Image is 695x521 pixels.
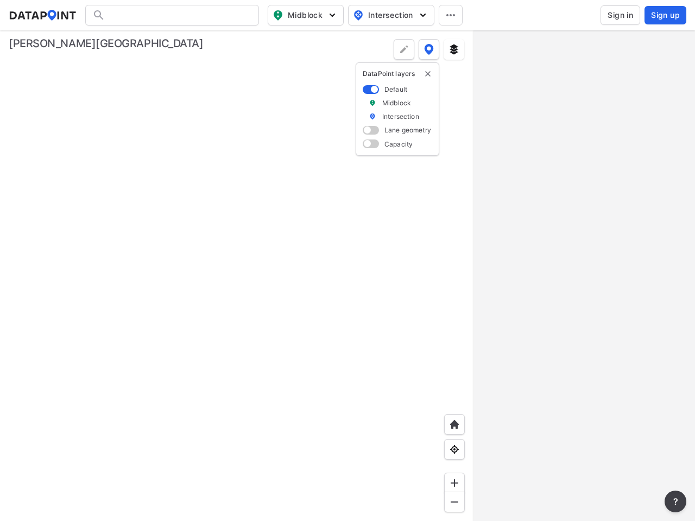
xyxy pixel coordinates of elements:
button: Intersection [348,5,434,26]
img: layers.ee07997e.svg [448,44,459,55]
button: Midblock [268,5,344,26]
div: Zoom out [444,492,465,512]
div: Polygon tool [394,39,414,60]
img: dataPointLogo.9353c09d.svg [9,10,77,21]
p: DataPoint layers [363,69,432,78]
label: Midblock [382,98,411,107]
div: [PERSON_NAME][GEOGRAPHIC_DATA] [9,36,204,51]
button: Sign in [601,5,640,25]
label: Lane geometry [384,125,431,135]
img: marker_Intersection.6861001b.svg [369,112,376,121]
img: 5YPKRKmlfpI5mqlR8AD95paCi+0kK1fRFDJSaMmawlwaeJcJwk9O2fotCW5ve9gAAAAASUVORK5CYII= [418,10,428,21]
img: zeq5HYn9AnE9l6UmnFLPAAAAAElFTkSuQmCC [449,444,460,455]
span: Sign up [651,10,680,21]
span: Sign in [608,10,633,21]
a: Sign up [642,6,686,24]
button: DataPoint layers [419,39,439,60]
img: map_pin_mid.602f9df1.svg [271,9,285,22]
img: MAAAAAElFTkSuQmCC [449,497,460,507]
img: +XpAUvaXAN7GudzAAAAAElFTkSuQmCC [449,419,460,430]
label: Intersection [382,112,419,121]
img: close-external-leyer.3061a1c7.svg [424,69,432,78]
button: Sign up [645,6,686,24]
div: Zoom in [444,473,465,493]
button: External layers [444,39,464,60]
img: data-point-layers.37681fc9.svg [424,44,434,55]
button: delete [424,69,432,78]
img: +Dz8AAAAASUVORK5CYII= [399,44,409,55]
span: Intersection [353,9,427,22]
div: Home [444,414,465,435]
img: map_pin_int.54838e6b.svg [352,9,365,22]
img: marker_Midblock.5ba75e30.svg [369,98,376,107]
a: Sign in [598,5,642,25]
span: Midblock [273,9,337,22]
button: more [665,491,686,512]
label: Default [384,85,407,94]
label: Capacity [384,139,413,149]
span: ? [671,495,680,508]
img: 5YPKRKmlfpI5mqlR8AD95paCi+0kK1fRFDJSaMmawlwaeJcJwk9O2fotCW5ve9gAAAAASUVORK5CYII= [327,10,338,21]
div: View my location [444,439,465,460]
img: ZvzfEJKXnyWIrJytrsY285QMwk63cM6Drc+sIAAAAASUVORK5CYII= [449,478,460,488]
